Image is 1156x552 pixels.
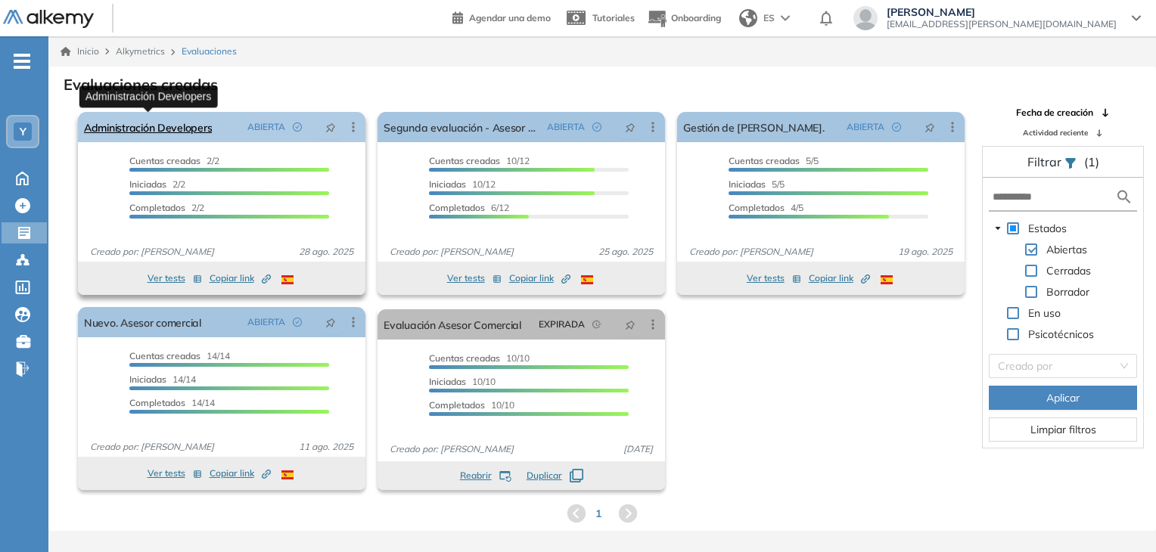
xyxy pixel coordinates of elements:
[763,11,775,25] span: ES
[1043,283,1092,301] span: Borrador
[314,310,347,334] button: pushpin
[1046,389,1080,406] span: Aplicar
[614,115,647,139] button: pushpin
[581,275,593,284] img: ESP
[210,269,271,287] button: Copiar link
[1028,327,1094,341] span: Psicotécnicos
[592,245,659,259] span: 25 ago. 2025
[539,318,585,331] span: EXPIRADA
[1025,325,1097,343] span: Psicotécnicos
[509,269,570,287] button: Copiar link
[429,202,509,213] span: 6/12
[527,469,562,482] span: Duplicar
[509,271,570,285] span: Copiar link
[129,397,215,408] span: 14/14
[293,440,359,454] span: 11 ago. 2025
[429,352,500,364] span: Cuentas creadas
[281,470,294,479] img: ESP
[1043,262,1094,280] span: Cerradas
[989,417,1137,442] button: Limpiar filtros
[881,275,893,284] img: ESP
[847,120,884,134] span: ABIERTA
[384,309,521,340] a: Evaluación Asesor Comercial
[129,155,219,166] span: 2/2
[809,269,870,287] button: Copiar link
[429,155,530,166] span: 10/12
[129,397,185,408] span: Completados
[625,318,635,330] span: pushpin
[625,121,635,133] span: pushpin
[325,121,336,133] span: pushpin
[614,312,647,336] button: pushpin
[1043,240,1090,259] span: Abiertas
[1046,264,1091,278] span: Cerradas
[129,178,185,190] span: 2/2
[325,316,336,328] span: pushpin
[595,506,601,522] span: 1
[84,112,212,142] a: Administración Developers
[20,126,26,138] span: Y
[683,245,819,259] span: Creado por: [PERSON_NAME]
[683,112,824,142] a: Gestión de [PERSON_NAME].
[887,6,1117,18] span: [PERSON_NAME]
[429,352,530,364] span: 10/10
[384,442,520,456] span: Creado por: [PERSON_NAME]
[429,399,485,411] span: Completados
[592,122,601,132] span: check-circle
[61,45,99,58] a: Inicio
[1028,306,1061,320] span: En uso
[1023,127,1088,138] span: Actividad reciente
[1080,479,1156,552] div: Widget de chat
[429,376,496,387] span: 10/10
[892,122,901,132] span: check-circle
[739,9,757,27] img: world
[116,45,165,57] span: Alkymetrics
[809,271,870,285] span: Copiar link
[129,374,196,385] span: 14/14
[1046,243,1087,256] span: Abiertas
[148,269,202,287] button: Ver tests
[129,202,185,213] span: Completados
[469,12,551,23] span: Agendar una demo
[293,318,302,327] span: check-circle
[3,10,94,29] img: Logo
[592,12,635,23] span: Tutoriales
[64,76,218,94] h3: Evaluaciones creadas
[384,245,520,259] span: Creado por: [PERSON_NAME]
[429,399,514,411] span: 10/10
[281,275,294,284] img: ESP
[129,202,204,213] span: 2/2
[79,85,218,107] div: Administración Developers
[1016,106,1093,119] span: Fecha de creación
[913,115,946,139] button: pushpin
[129,178,166,190] span: Iniciadas
[1027,154,1064,169] span: Filtrar
[460,469,511,482] button: Reabrir
[1028,222,1067,235] span: Estados
[781,15,790,21] img: arrow
[1025,219,1070,237] span: Estados
[729,155,800,166] span: Cuentas creadas
[447,269,502,287] button: Ver tests
[460,469,492,482] span: Reabrir
[1025,304,1064,322] span: En uso
[84,440,220,454] span: Creado por: [PERSON_NAME]
[293,122,302,132] span: check-circle
[429,178,496,190] span: 10/12
[314,115,347,139] button: pushpin
[592,320,601,329] span: field-time
[887,18,1117,30] span: [EMAIL_ADDRESS][PERSON_NAME][DOMAIN_NAME]
[247,120,285,134] span: ABIERTA
[429,178,466,190] span: Iniciadas
[210,271,271,285] span: Copiar link
[729,155,819,166] span: 5/5
[429,202,485,213] span: Completados
[210,467,271,480] span: Copiar link
[129,155,200,166] span: Cuentas creadas
[429,155,500,166] span: Cuentas creadas
[129,350,230,361] span: 14/14
[1115,188,1133,206] img: search icon
[547,120,585,134] span: ABIERTA
[994,225,1002,232] span: caret-down
[129,374,166,385] span: Iniciadas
